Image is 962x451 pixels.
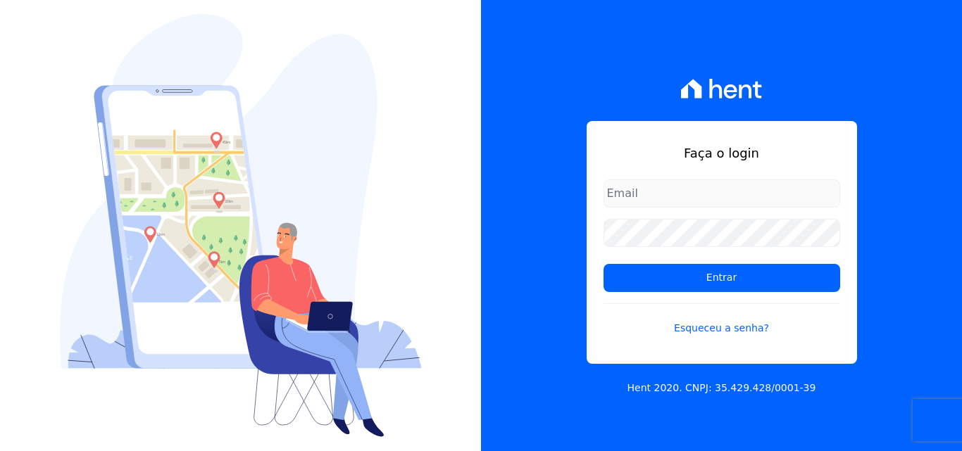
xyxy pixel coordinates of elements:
p: Hent 2020. CNPJ: 35.429.428/0001-39 [627,381,816,395]
input: Email [604,179,840,208]
h1: Faça o login [604,144,840,163]
a: Esqueceu a senha? [604,303,840,336]
input: Entrar [604,264,840,292]
img: Login [60,14,422,437]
